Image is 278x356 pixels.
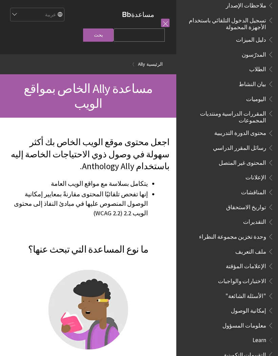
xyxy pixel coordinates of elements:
[245,172,266,181] span: الإعلانات
[138,60,145,68] a: Ally
[219,157,266,166] span: المحتوى غير المتصل
[213,142,266,151] span: رسائل المقرر الدراسي
[243,216,266,225] span: التقديرات
[199,231,266,240] span: وحدة تخزين مجموعة النظراء
[122,10,131,19] strong: Bb
[184,108,266,124] span: المقررات الدراسية ومنتديات المجموعات
[236,34,266,43] span: دليل الميزات
[146,60,163,68] a: الرئيسية
[226,260,266,270] span: الإعلامات المؤقتة
[214,127,266,137] span: محتوى الدورة التدريبية
[249,63,266,73] span: الطلاب
[48,270,128,350] img: الزائر
[246,93,266,102] span: اليوميات
[239,78,266,87] span: بيان النشاط
[218,275,266,284] span: الاختبارات والواجبات
[7,190,148,228] li: إنها تفحص تلقائيًا المحتوى مقارنةً بمعايير إمكانية الوصول المنصوص عليها في مبادئ النفاذ إلى محتوى...
[184,15,266,31] span: تسجيل الدخول التلقائي باستخدام الأجهزة المحمولة
[122,10,154,19] a: مساعدةBb
[7,234,170,256] h2: ما نوع المساعدة التي تبحث عنها؟
[222,320,266,329] span: معلومات المسؤول
[83,28,114,42] input: بحث
[241,186,266,196] span: المناقشات
[24,81,153,111] span: مساعدة Ally الخاص بمواقع الويب
[7,179,148,189] li: يتكامل بسلاسة مع مواقع الويب العامة
[242,49,266,58] span: المدرّسون
[10,8,64,22] select: Site Language Selector
[235,246,266,255] span: ملف التعريف
[226,201,266,211] span: تواريخ الاستحقاق
[253,335,266,344] span: Learn
[231,305,266,314] span: إمكانية الوصول
[225,290,266,299] span: "الأسئلة الشائعة"
[7,136,170,173] p: اجعل محتوى موقع الويب الخاص بك أكثر سهولة في وصول ذوي الاحتياجات الخاصة إليه باستخدام Anthology A...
